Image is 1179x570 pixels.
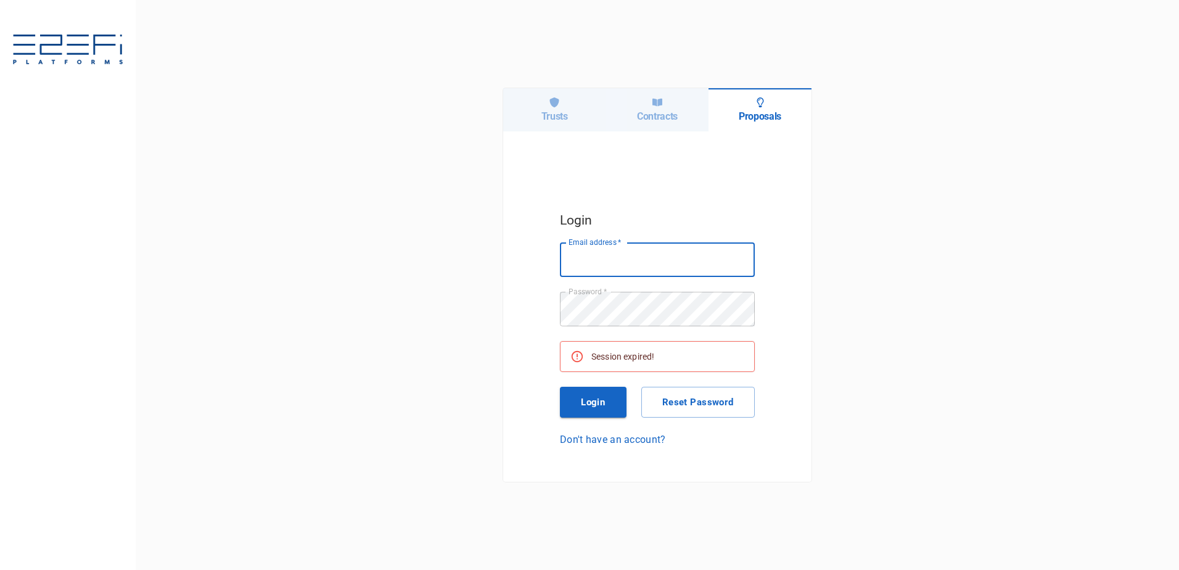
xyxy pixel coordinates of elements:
h5: Login [560,210,755,231]
h6: Trusts [541,110,568,122]
h6: Contracts [637,110,678,122]
h6: Proposals [739,110,781,122]
div: Session expired! [591,345,654,368]
a: Don't have an account? [560,432,755,447]
button: Login [560,387,626,418]
label: Email address [569,237,622,247]
label: Password [569,286,607,297]
img: svg%3e [12,35,123,67]
button: Reset Password [641,387,755,418]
